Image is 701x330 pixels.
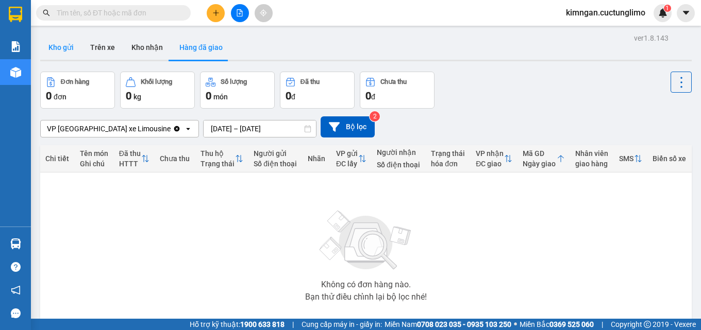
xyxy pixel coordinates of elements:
[431,160,465,168] div: hóa đơn
[207,4,225,22] button: plus
[305,293,427,301] div: Bạn thử điều chỉnh lại bộ lọc nhé!
[133,93,141,101] span: kg
[61,78,89,85] div: Đơn hàng
[206,90,211,102] span: 0
[518,145,570,172] th: Toggle SortBy
[658,8,667,18] img: icon-new-feature
[664,5,671,12] sup: 1
[11,285,21,295] span: notification
[40,35,82,60] button: Kho gửi
[614,145,647,172] th: Toggle SortBy
[204,120,316,137] input: Select a date range.
[11,262,21,272] span: question-circle
[520,319,594,330] span: Miền Bắc
[575,149,609,158] div: Nhân viên
[380,78,407,85] div: Chưa thu
[119,160,141,168] div: HTTT
[47,124,171,134] div: VP [GEOGRAPHIC_DATA] xe Limousine
[523,160,556,168] div: Ngày giao
[301,78,320,85] div: Đã thu
[54,93,66,101] span: đơn
[10,67,21,78] img: warehouse-icon
[677,4,695,22] button: caret-down
[43,9,50,16] span: search
[123,35,171,60] button: Kho nhận
[231,4,249,22] button: file-add
[260,9,267,16] span: aim
[302,319,382,330] span: Cung cấp máy in - giấy in:
[57,7,178,19] input: Tìm tên, số ĐT hoặc mã đơn
[385,319,511,330] span: Miền Nam
[200,72,275,109] button: Số lượng0món
[619,154,634,163] div: SMS
[46,90,52,102] span: 0
[141,78,172,85] div: Khối lượng
[254,149,297,158] div: Người gửi
[431,149,465,158] div: Trạng thái
[558,6,654,19] span: kimngan.cuctunglimo
[681,8,691,18] span: caret-down
[321,281,411,289] div: Không có đơn hàng nào.
[240,320,285,328] strong: 1900 633 818
[201,160,235,168] div: Trạng thái
[195,145,248,172] th: Toggle SortBy
[602,319,603,330] span: |
[417,320,511,328] strong: 0708 023 035 - 0935 103 250
[365,90,371,102] span: 0
[292,319,294,330] span: |
[280,72,355,109] button: Đã thu0đ
[221,78,247,85] div: Số lượng
[9,7,22,22] img: logo-vxr
[377,161,421,169] div: Số điện thoại
[80,160,109,168] div: Ghi chú
[336,149,358,158] div: VP gửi
[286,90,291,102] span: 0
[80,149,109,158] div: Tên món
[665,5,669,12] span: 1
[523,149,556,158] div: Mã GD
[184,125,192,133] svg: open
[575,160,609,168] div: giao hàng
[172,124,173,134] input: Selected VP Nha Trang xe Limousine.
[212,9,220,16] span: plus
[10,238,21,249] img: warehouse-icon
[476,160,504,168] div: ĐC giao
[201,149,235,158] div: Thu hộ
[377,148,421,157] div: Người nhận
[160,154,190,163] div: Chưa thu
[331,145,372,172] th: Toggle SortBy
[634,32,669,44] div: ver 1.8.143
[120,72,195,109] button: Khối lượng0kg
[171,35,231,60] button: Hàng đã giao
[360,72,435,109] button: Chưa thu0đ
[291,93,295,101] span: đ
[255,4,273,22] button: aim
[514,322,517,326] span: ⚪️
[119,149,141,158] div: Đã thu
[11,308,21,318] span: message
[254,160,297,168] div: Số điện thoại
[173,125,181,133] svg: Clear value
[190,319,285,330] span: Hỗ trợ kỹ thuật:
[549,320,594,328] strong: 0369 525 060
[336,160,358,168] div: ĐC lấy
[371,93,375,101] span: đ
[308,154,326,163] div: Nhãn
[236,9,243,16] span: file-add
[45,154,70,163] div: Chi tiết
[82,35,123,60] button: Trên xe
[370,111,380,121] sup: 2
[644,321,651,328] span: copyright
[40,72,115,109] button: Đơn hàng0đơn
[476,149,504,158] div: VP nhận
[213,93,228,101] span: món
[314,204,418,276] img: svg+xml;base64,PHN2ZyBjbGFzcz0ibGlzdC1wbHVnX19zdmciIHhtbG5zPSJodHRwOi8vd3d3LnczLm9yZy8yMDAwL3N2Zy...
[126,90,131,102] span: 0
[10,41,21,52] img: solution-icon
[653,154,687,163] div: Biển số xe
[321,116,375,137] button: Bộ lọc
[114,145,155,172] th: Toggle SortBy
[471,145,518,172] th: Toggle SortBy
